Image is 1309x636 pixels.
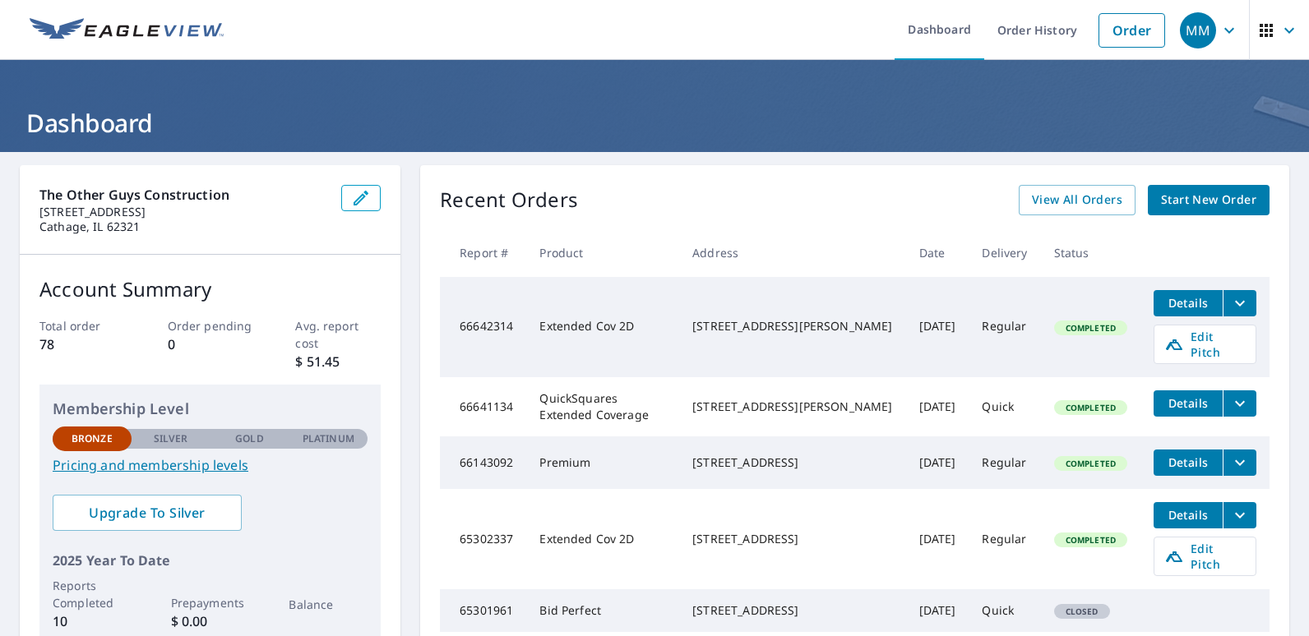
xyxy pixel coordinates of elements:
[906,489,969,589] td: [DATE]
[1019,185,1136,215] a: View All Orders
[53,551,368,570] p: 2025 Year To Date
[66,504,229,522] span: Upgrade To Silver
[440,228,526,277] th: Report #
[692,318,892,334] div: [STREET_ADDRESS][PERSON_NAME]
[526,436,679,489] td: Premium
[526,589,679,632] td: Bid Perfect
[1148,185,1270,215] a: Start New Order
[39,185,328,205] p: The Other Guys Construction
[53,455,368,475] a: Pricing and membership levels
[969,228,1040,277] th: Delivery
[906,228,969,277] th: Date
[1163,295,1213,311] span: Details
[692,454,892,471] div: [STREET_ADDRESS]
[526,277,679,377] td: Extended Cov 2D
[154,431,188,446] p: Silver
[168,317,253,334] p: Order pending
[1041,228,1140,277] th: Status
[906,589,969,632] td: [DATE]
[72,431,113,446] p: Bronze
[1154,390,1223,417] button: detailsBtn-66641134
[171,594,250,611] p: Prepayments
[1163,395,1213,411] span: Details
[1180,12,1216,48] div: MM
[1164,329,1246,360] span: Edit Pitch
[1163,507,1213,523] span: Details
[53,495,242,531] a: Upgrade To Silver
[440,277,526,377] td: 66642314
[1154,290,1223,316] button: detailsBtn-66642314
[1056,606,1108,617] span: Closed
[440,436,526,489] td: 66143092
[679,228,905,277] th: Address
[1056,534,1126,546] span: Completed
[969,277,1040,377] td: Regular
[440,489,526,589] td: 65302337
[235,431,263,446] p: Gold
[526,228,679,277] th: Product
[1164,541,1246,572] span: Edit Pitch
[39,274,381,304] p: Account Summary
[39,334,125,354] p: 78
[906,377,969,436] td: [DATE]
[1163,454,1213,470] span: Details
[440,185,578,215] p: Recent Orders
[692,602,892,619] div: [STREET_ADDRESS]
[1056,402,1126,413] span: Completed
[969,489,1040,589] td: Regular
[295,317,381,352] p: Avg. report cost
[1154,325,1256,364] a: Edit Pitch
[1154,449,1223,476] button: detailsBtn-66143092
[53,577,132,611] p: Reports Completed
[692,399,892,415] div: [STREET_ADDRESS][PERSON_NAME]
[20,106,1289,140] h1: Dashboard
[39,205,328,219] p: [STREET_ADDRESS]
[1223,449,1256,476] button: filesDropdownBtn-66143092
[171,611,250,631] p: $ 0.00
[39,219,328,234] p: Cathage, IL 62321
[53,398,368,420] p: Membership Level
[906,277,969,377] td: [DATE]
[30,18,224,43] img: EV Logo
[1154,537,1256,576] a: Edit Pitch
[1032,190,1122,210] span: View All Orders
[526,489,679,589] td: Extended Cov 2D
[295,352,381,371] p: $ 51.45
[906,436,969,489] td: [DATE]
[1154,502,1223,528] button: detailsBtn-65302337
[969,377,1040,436] td: Quick
[692,531,892,547] div: [STREET_ADDRESS]
[289,596,368,613] p: Balance
[1099,13,1165,48] a: Order
[1223,290,1256,316] button: filesDropdownBtn-66642314
[440,589,526,632] td: 65301961
[168,334,253,354] p: 0
[53,611,132,631] p: 10
[526,377,679,436] td: QuickSquares Extended Coverage
[969,436,1040,489] td: Regular
[303,431,354,446] p: Platinum
[1223,390,1256,417] button: filesDropdownBtn-66641134
[969,589,1040,632] td: Quick
[440,377,526,436] td: 66641134
[39,317,125,334] p: Total order
[1056,322,1126,334] span: Completed
[1223,502,1256,528] button: filesDropdownBtn-65302337
[1056,458,1126,469] span: Completed
[1161,190,1256,210] span: Start New Order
